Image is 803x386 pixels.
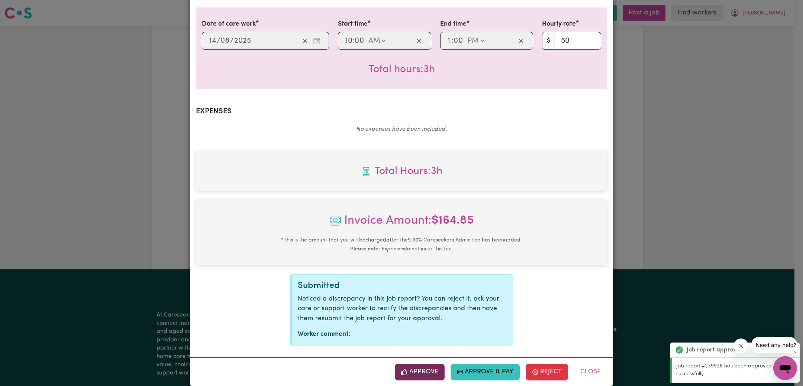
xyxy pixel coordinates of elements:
[345,35,353,46] input: --
[209,35,217,46] input: --
[230,37,234,45] span: /
[676,362,795,378] p: Job report #239926 has been approved successfully
[451,364,520,380] button: Approve & Pay
[338,19,368,29] label: Start time
[542,19,576,29] label: Hourly rate
[687,346,744,354] strong: Job report approved
[733,338,748,353] iframe: Close message
[395,364,445,380] button: Approve
[298,331,350,337] strong: Worker comment:
[355,35,365,46] input: --
[202,19,256,29] label: Date of care work
[281,237,522,252] small: This is the amount that you will be charged after the 9.90 % Careseekers Admin Fee has been added...
[526,364,568,380] button: Reject
[202,212,601,236] span: Invoice Amount:
[368,64,435,75] span: Total hours worked: 3 hours
[311,35,323,46] button: Enter the date of care work
[542,32,555,50] span: $
[220,37,225,45] span: 0
[454,35,464,46] input: --
[353,37,355,45] span: :
[447,35,452,46] input: --
[773,356,797,380] iframe: Button to launch messaging window
[350,246,380,252] b: Please note:
[381,246,404,252] u: Expenses
[574,364,607,380] button: Close
[298,294,507,324] p: Noticed a discrepancy in this job report? You can reject it, ask your care or support worker to r...
[234,35,251,46] input: ----
[452,37,454,45] span: :
[751,337,797,353] iframe: Message from company
[202,163,601,179] span: Total hours worked: 3 hours
[356,126,447,132] em: No expenses have been included.
[454,37,458,45] span: 0
[432,215,474,227] b: $ 164.85
[299,35,311,46] button: Clear date
[355,37,359,45] span: 0
[298,281,340,290] span: Submitted
[440,19,467,29] label: End time
[221,35,230,46] input: --
[196,107,607,116] h2: Expenses
[217,37,220,45] span: /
